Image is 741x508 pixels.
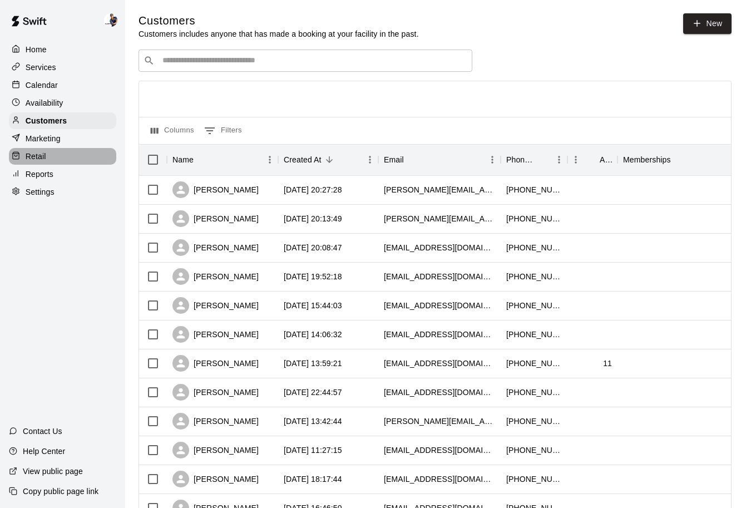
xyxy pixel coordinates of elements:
[506,358,562,369] div: +12265053711
[148,122,197,140] button: Select columns
[322,152,337,167] button: Sort
[384,300,495,311] div: tamburriniman@gmail.com
[172,210,259,227] div: [PERSON_NAME]
[284,329,342,340] div: 2025-09-10 14:06:32
[139,50,472,72] div: Search customers by name or email
[284,387,342,398] div: 2025-09-09 22:44:57
[506,144,535,175] div: Phone Number
[9,95,116,111] a: Availability
[362,151,378,168] button: Menu
[501,144,567,175] div: Phone Number
[506,300,562,311] div: +15195469148
[172,471,259,487] div: [PERSON_NAME]
[172,442,259,458] div: [PERSON_NAME]
[551,151,567,168] button: Menu
[600,144,612,175] div: Age
[9,130,116,147] a: Marketing
[284,474,342,485] div: 2025-09-08 18:17:44
[603,358,612,369] div: 11
[172,297,259,314] div: [PERSON_NAME]
[261,151,278,168] button: Menu
[384,416,495,427] div: yasser.abdelkader023@gmail.com
[23,486,98,497] p: Copy public page link
[26,151,46,162] p: Retail
[26,169,53,180] p: Reports
[26,80,58,91] p: Calendar
[384,242,495,253] div: philipnightingale@hotmail.com
[9,77,116,93] a: Calendar
[104,13,117,27] img: Phillip Jankulovski
[284,144,322,175] div: Created At
[567,151,584,168] button: Menu
[26,44,47,55] p: Home
[172,144,194,175] div: Name
[284,271,342,282] div: 2025-09-10 19:52:18
[384,184,495,195] div: chelsea.clarke@hotmail.com
[384,445,495,456] div: michaelaecrispi@gmail.com
[172,384,259,401] div: [PERSON_NAME]
[506,329,562,340] div: +15199936234
[23,466,83,477] p: View public page
[139,13,419,28] h5: Customers
[23,426,62,437] p: Contact Us
[9,112,116,129] a: Customers
[384,144,404,175] div: Email
[284,300,342,311] div: 2025-09-10 15:44:03
[102,9,125,31] div: Phillip Jankulovski
[23,446,65,457] p: Help Center
[506,445,562,456] div: +16476885554
[139,28,419,40] p: Customers includes anyone that has made a booking at your facility in the past.
[9,166,116,183] a: Reports
[384,387,495,398] div: terrillwakaluk@gmail.com
[201,122,245,140] button: Show filters
[506,242,562,253] div: +15195020649
[567,144,617,175] div: Age
[683,13,731,34] a: New
[278,144,378,175] div: Created At
[284,242,342,253] div: 2025-09-11 20:08:47
[172,326,259,343] div: [PERSON_NAME]
[172,181,259,198] div: [PERSON_NAME]
[506,387,562,398] div: +15192403914
[284,416,342,427] div: 2025-09-09 13:42:44
[26,62,56,73] p: Services
[26,115,67,126] p: Customers
[378,144,501,175] div: Email
[172,268,259,285] div: [PERSON_NAME]
[535,152,551,167] button: Sort
[506,213,562,224] div: +12269798475
[167,144,278,175] div: Name
[623,144,671,175] div: Memberships
[9,41,116,58] a: Home
[506,271,562,282] div: +19056380117
[26,97,63,108] p: Availability
[404,152,419,167] button: Sort
[384,271,495,282] div: blockderrick@gmail.com
[671,152,686,167] button: Sort
[172,355,259,372] div: [PERSON_NAME]
[9,148,116,165] a: Retail
[9,184,116,200] a: Settings
[384,329,495,340] div: jillmackinnon22@gmail.com
[384,474,495,485] div: rpd44@hotmail.com
[172,413,259,430] div: [PERSON_NAME]
[26,133,61,144] p: Marketing
[172,239,259,256] div: [PERSON_NAME]
[284,358,342,369] div: 2025-09-10 13:59:21
[26,186,55,198] p: Settings
[484,151,501,168] button: Menu
[284,213,342,224] div: 2025-09-11 20:13:49
[194,152,209,167] button: Sort
[9,59,116,76] a: Services
[506,184,562,195] div: +12269797209
[284,445,342,456] div: 2025-09-09 11:27:15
